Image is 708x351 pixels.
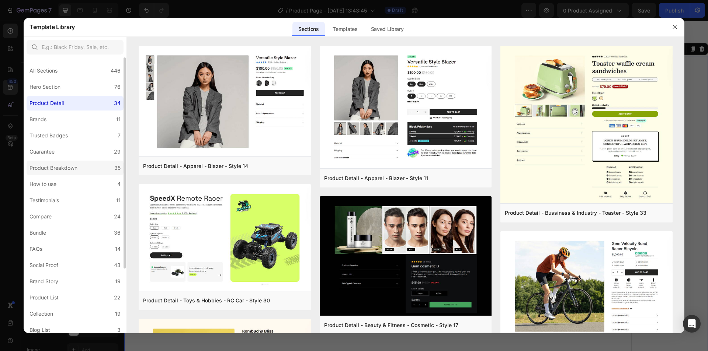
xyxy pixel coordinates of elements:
[115,277,121,286] div: 19
[116,196,121,205] div: 11
[29,196,59,205] div: Testimonials
[114,212,121,221] div: 24
[29,115,46,124] div: Brands
[139,184,311,292] img: pd30.png
[249,258,435,267] p: 560 grams
[29,326,50,334] div: Blog List
[148,65,214,76] div: Rich Text Editor. Editing area: main
[116,115,121,124] div: 11
[114,228,121,237] div: 36
[683,315,701,333] div: Open Intercom Messenger
[249,280,435,289] p: Magnesium alloy, plastic
[249,133,435,177] p: Windows [DATE] update or higher - Significant improvements have been added to the Windows Mixed R...
[115,309,121,318] div: 19
[114,261,121,270] div: 43
[29,99,64,108] div: Product Detail
[324,321,458,330] div: Product Detail - Beauty & Fitness - Cosmetic - Style 17
[149,213,242,222] p: Field of view
[90,98,494,113] p: Technical Specifications
[29,164,77,172] div: Product Breakdown
[29,309,53,318] div: Collection
[27,40,124,55] input: E.g.: Black Friday, Sale, etc.
[249,303,435,312] p: Black
[528,24,561,33] button: AI Content
[249,190,435,199] p: 128GB/256GB
[115,245,121,253] div: 14
[114,83,121,91] div: 76
[149,235,242,244] p: Resolution
[505,208,646,217] div: Product Detail - Bussiness & Industry - Toaster - Style 33
[149,280,242,289] p: Material
[117,180,121,189] div: 4
[29,66,58,75] div: All Sections
[149,66,213,75] p: Product Specifications
[149,303,242,312] p: Color
[149,133,242,141] p: Compatible operating systems
[114,147,121,156] div: 29
[440,25,463,32] div: Section 2
[29,83,60,91] div: Hero Section
[320,196,492,317] img: pr12.png
[139,46,311,158] img: pd19.png
[143,162,248,171] div: Product Detail - Apparel - Blazer - Style 14
[114,293,121,302] div: 22
[380,65,425,76] div: Rich Text Editor. Editing area: main
[365,22,410,36] div: Saved Library
[320,46,492,170] img: pd16.png
[114,164,121,172] div: 35
[29,228,46,237] div: Bundle
[327,22,363,36] div: Templates
[324,174,428,183] div: Product Detail - Apparel - Blazer - Style 11
[114,99,121,108] div: 34
[29,245,42,253] div: FAQs
[381,66,424,75] p: Product Details
[117,326,121,334] div: 3
[111,66,121,75] div: 446
[29,180,56,189] div: How to use
[143,296,270,305] div: Product Detail - Toys & Hobbies - RC Car - Style 30
[29,293,59,302] div: Product List
[476,25,524,32] p: Create Theme Section
[249,235,435,244] p: 2448 x 2448 pixels per eye
[149,258,242,267] p: Weight
[249,213,435,222] p: 120 degrees
[29,261,58,270] div: Social Proof
[29,147,55,156] div: Guarantee
[29,131,68,140] div: Trusted Badges
[149,190,242,199] p: Memory
[118,131,121,140] div: 7
[29,277,58,286] div: Brand Story
[292,22,324,36] div: Sections
[500,46,673,206] img: pd33.png
[29,17,75,36] h2: Template Library
[29,212,52,221] div: Compare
